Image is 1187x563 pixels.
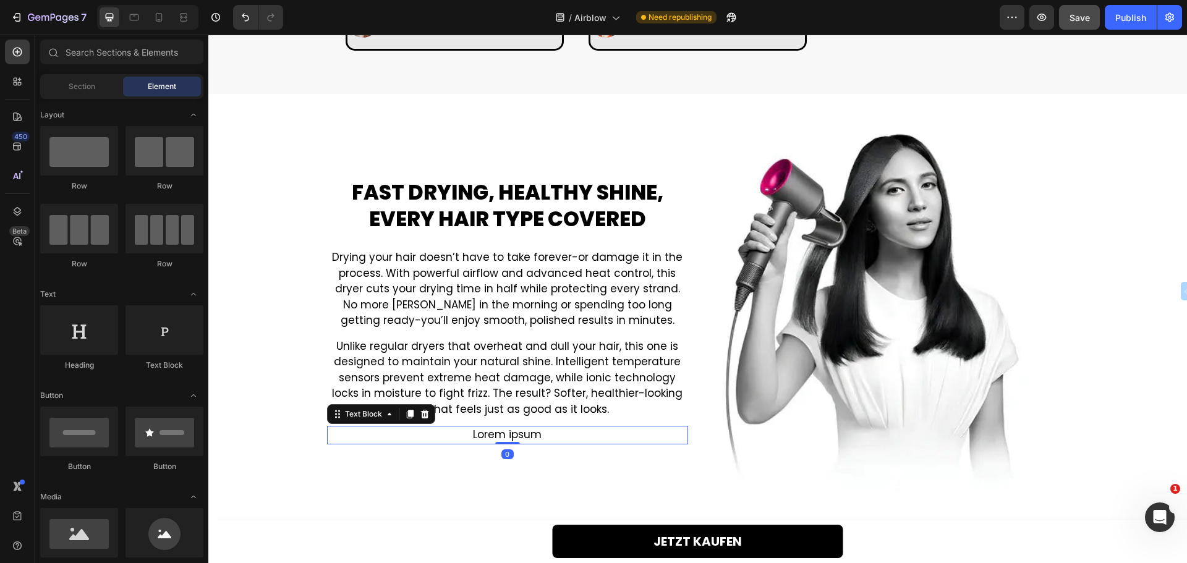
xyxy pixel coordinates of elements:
[344,490,634,523] a: JETZT KAUFEN
[5,5,92,30] button: 7
[184,487,203,507] span: Toggle open
[233,5,283,30] div: Undo/Redo
[40,461,118,472] div: Button
[119,144,480,200] h2: Fast Drying, Healthy Shine, Every Hair Type Covered
[208,35,1187,563] iframe: Design area
[81,10,87,25] p: 7
[40,109,64,121] span: Layout
[119,214,480,295] div: Rich Text Editor. Editing area: main
[1145,502,1175,532] iframe: Intercom live chat
[40,390,63,401] span: Button
[120,304,479,383] p: Unlike regular dryers that overheat and dull your hair, this one is designed to maintain your nat...
[569,11,572,24] span: /
[1059,5,1100,30] button: Save
[9,226,30,236] div: Beta
[40,360,118,371] div: Heading
[12,132,30,142] div: 450
[126,461,203,472] div: Button
[1070,12,1090,23] span: Save
[40,40,203,64] input: Search Sections & Elements
[40,258,118,269] div: Row
[184,105,203,125] span: Toggle open
[1115,11,1146,24] div: Publish
[120,392,479,408] p: Lorem ipsum
[148,81,176,92] span: Element
[649,12,712,23] span: Need republishing
[120,215,479,294] p: Drying your hair doesn’t have to take forever-or damage it in the process. With powerful airflow ...
[1170,484,1180,494] span: 1
[126,258,203,269] div: Row
[1105,5,1157,30] button: Publish
[119,303,480,384] div: Rich Text Editor. Editing area: main
[40,491,62,502] span: Media
[69,81,95,92] span: Section
[134,374,176,385] div: Text Block
[40,289,56,300] span: Text
[184,284,203,304] span: Toggle open
[293,415,305,425] div: 0
[445,497,534,516] p: JETZT KAUFEN
[40,180,118,192] div: Row
[184,386,203,405] span: Toggle open
[126,180,203,192] div: Row
[574,11,606,24] span: Airblow
[126,360,203,371] div: Text Block
[500,96,861,457] img: gempages_583902466479751911-341c69fd-ee8d-403c-90d9-acb46238f7ae.webp
[1181,282,1187,300] button: ←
